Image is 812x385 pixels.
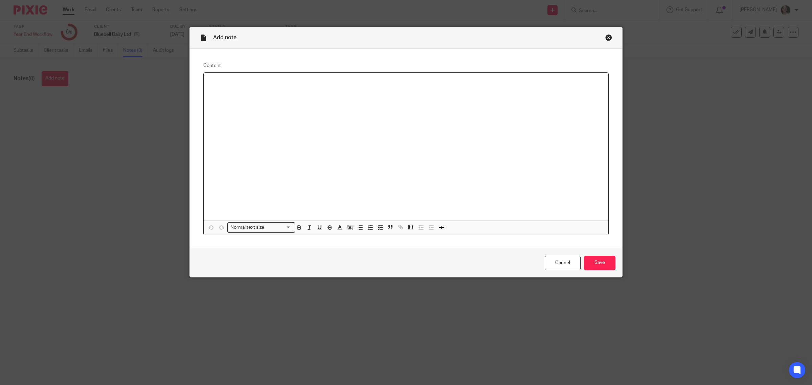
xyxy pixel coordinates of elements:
[545,256,581,270] a: Cancel
[203,62,609,69] label: Content
[229,224,266,231] span: Normal text size
[605,34,612,41] div: Close this dialog window
[267,224,291,231] input: Search for option
[584,256,615,270] input: Save
[227,222,295,233] div: Search for option
[213,35,236,40] span: Add note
